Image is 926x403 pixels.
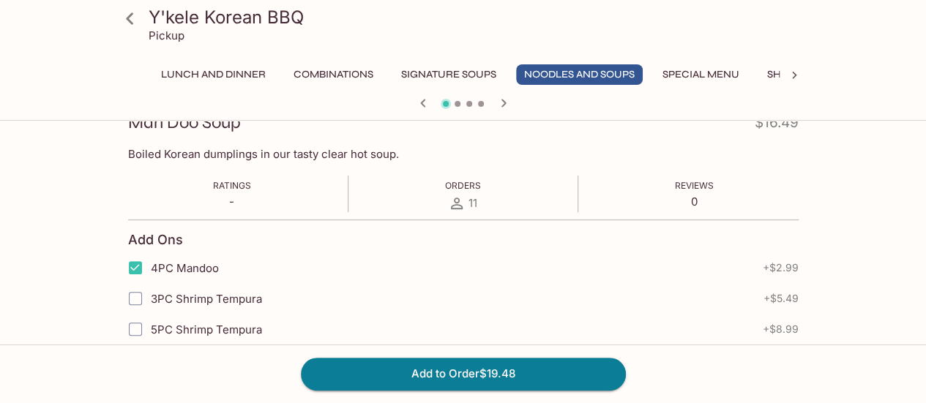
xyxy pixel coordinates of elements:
[759,64,864,85] button: Shrimp Combos
[675,195,714,208] p: 0
[128,232,183,248] h4: Add Ons
[128,111,241,134] h3: Man Doo Soup
[151,323,262,336] span: 5PC Shrimp Tempura
[128,147,799,161] p: Boiled Korean dumplings in our tasty clear hot soup.
[393,64,504,85] button: Signature Soups
[675,180,714,191] span: Reviews
[445,180,481,191] span: Orders
[285,64,381,85] button: Combinations
[468,196,477,210] span: 11
[516,64,643,85] button: Noodles and Soups
[149,29,184,42] p: Pickup
[151,261,219,275] span: 4PC Mandoo
[151,292,262,306] span: 3PC Shrimp Tempura
[763,293,799,304] span: + $5.49
[755,111,799,140] h4: $16.49
[149,6,803,29] h3: Y'kele Korean BBQ
[301,358,626,390] button: Add to Order$19.48
[763,262,799,274] span: + $2.99
[213,180,251,191] span: Ratings
[213,195,251,208] p: -
[763,323,799,335] span: + $8.99
[654,64,747,85] button: Special Menu
[153,64,274,85] button: Lunch and Dinner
